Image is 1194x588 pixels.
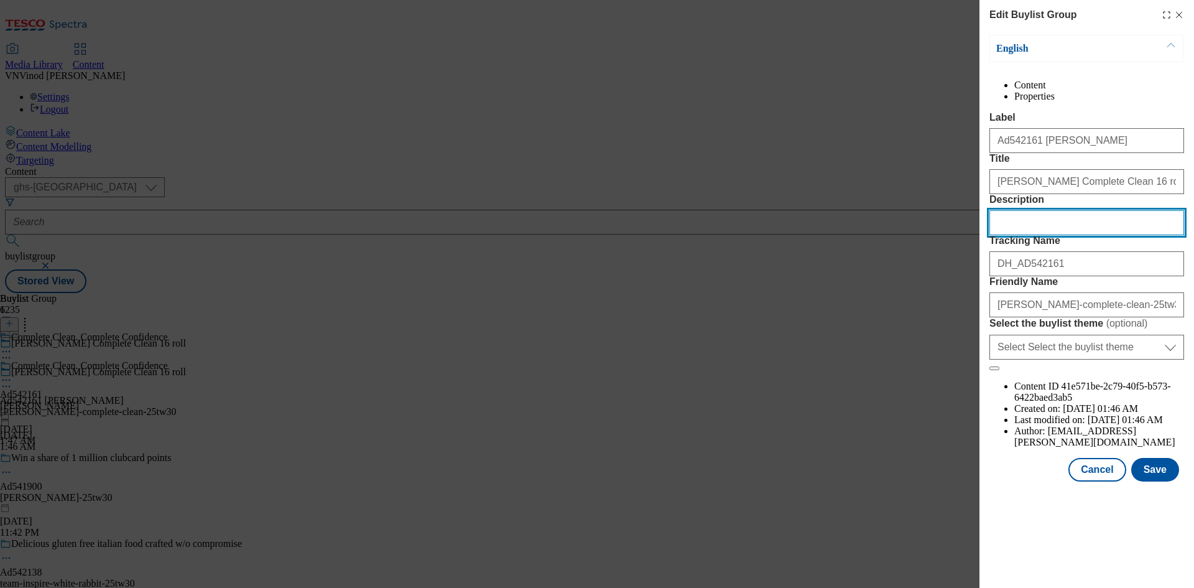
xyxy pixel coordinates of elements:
button: Save [1131,458,1179,482]
input: Enter Description [989,210,1184,235]
label: Select the buylist theme [989,317,1184,330]
span: [DATE] 01:46 AM [1063,403,1138,414]
li: Created on: [1014,403,1184,414]
p: English [996,42,1127,55]
label: Friendly Name [989,276,1184,287]
li: Author: [1014,426,1184,448]
span: 41e571be-2c79-40f5-b573-6422baed3ab5 [1014,381,1171,403]
h4: Edit Buylist Group [989,7,1076,22]
label: Title [989,153,1184,164]
label: Description [989,194,1184,205]
input: Enter Label [989,128,1184,153]
li: Last modified on: [1014,414,1184,426]
label: Tracking Name [989,235,1184,246]
li: Properties [1014,91,1184,102]
li: Content [1014,80,1184,91]
span: ( optional ) [1106,318,1148,329]
input: Enter Title [989,169,1184,194]
span: [DATE] 01:46 AM [1088,414,1163,425]
input: Enter Tracking Name [989,251,1184,276]
button: Cancel [1068,458,1126,482]
li: Content ID [1014,381,1184,403]
input: Enter Friendly Name [989,292,1184,317]
label: Label [989,112,1184,123]
span: [EMAIL_ADDRESS][PERSON_NAME][DOMAIN_NAME] [1014,426,1175,447]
